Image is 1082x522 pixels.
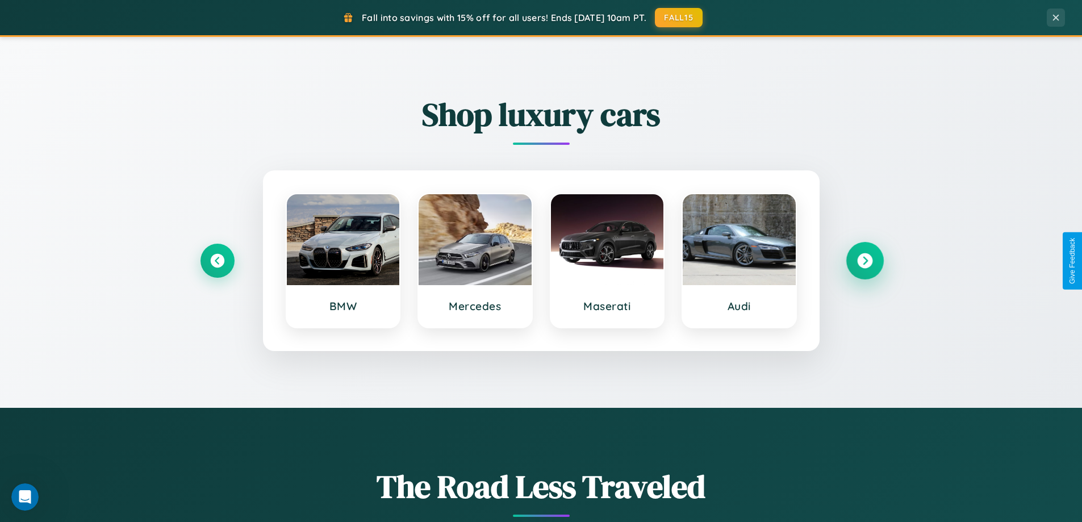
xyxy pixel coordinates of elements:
[362,12,646,23] span: Fall into savings with 15% off for all users! Ends [DATE] 10am PT.
[200,93,882,136] h2: Shop luxury cars
[298,299,388,313] h3: BMW
[655,8,703,27] button: FALL15
[430,299,520,313] h3: Mercedes
[11,483,39,511] iframe: Intercom live chat
[200,465,882,508] h1: The Road Less Traveled
[1068,238,1076,284] div: Give Feedback
[694,299,784,313] h3: Audi
[562,299,653,313] h3: Maserati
